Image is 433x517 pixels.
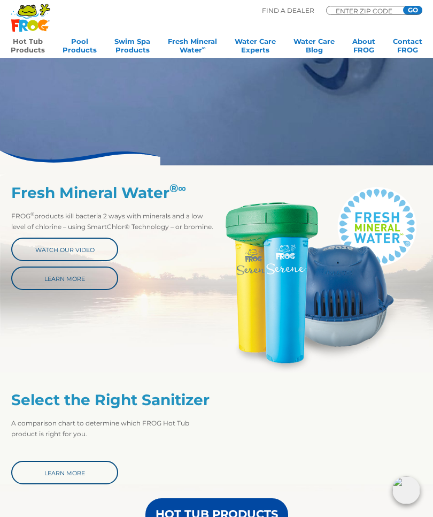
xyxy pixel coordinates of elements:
[393,37,422,58] a: ContactFROG
[403,6,422,14] input: GO
[168,37,217,58] a: Fresh MineralWater∞
[11,267,118,290] a: Learn More
[11,461,118,484] a: Learn More
[293,37,335,58] a: Water CareBlog
[114,37,150,58] a: Swim SpaProducts
[169,181,186,195] sup: ®
[352,37,375,58] a: AboutFROG
[335,8,399,13] input: Zip Code Form
[216,184,422,372] img: Serene_@ease_FMW
[262,6,314,16] p: Find A Dealer
[11,391,216,409] h2: Select the Right Sanitizer
[202,45,206,51] sup: ∞
[30,211,34,217] sup: ®
[178,181,186,195] em: ∞
[63,37,97,58] a: PoolProducts
[11,37,45,58] a: Hot TubProducts
[11,211,216,232] p: FROG products kill bacteria 2 ways with minerals and a low level of chlorine – using SmartChlor® ...
[11,418,216,439] p: A comparison chart to determine which FROG Hot Tub product is right for you.
[235,37,276,58] a: Water CareExperts
[11,238,118,261] a: Watch Our Video
[392,476,420,504] img: openIcon
[11,184,216,202] h2: Fresh Mineral Water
